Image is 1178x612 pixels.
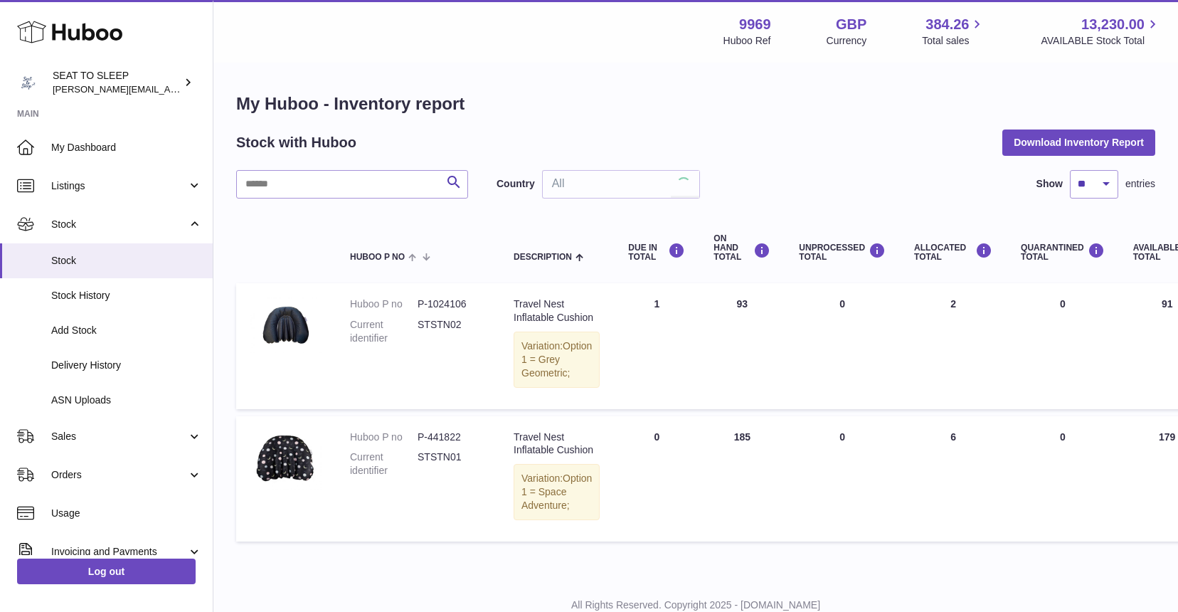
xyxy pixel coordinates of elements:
span: entries [1125,177,1155,191]
span: Option 1 = Grey Geometric; [521,340,592,379]
h1: My Huboo - Inventory report [236,93,1155,115]
a: 13,230.00 AVAILABLE Stock Total [1041,15,1161,48]
span: Sales [51,430,187,443]
div: Travel Nest Inflatable Cushion [514,297,600,325]
td: 93 [699,283,785,408]
button: Download Inventory Report [1002,130,1155,155]
p: All Rights Reserved. Copyright 2025 - [DOMAIN_NAME] [225,598,1167,612]
td: 0 [785,283,900,408]
div: ALLOCATED Total [914,243,992,262]
td: 1 [614,283,699,408]
div: Huboo Ref [723,34,771,48]
span: ASN Uploads [51,394,202,407]
label: Country [497,177,535,191]
span: 13,230.00 [1081,15,1145,34]
div: DUE IN TOTAL [628,243,685,262]
span: Orders [51,468,187,482]
div: UNPROCESSED Total [799,243,886,262]
span: Stock [51,218,187,231]
span: Add Stock [51,324,202,337]
div: ON HAND Total [713,234,770,263]
span: 0 [1060,298,1066,310]
dd: STSTN02 [418,318,485,345]
strong: 9969 [739,15,771,34]
img: product image [250,431,322,490]
strong: GBP [836,15,866,34]
span: Option 1 = Space Adventure; [521,473,592,511]
td: 6 [900,416,1007,542]
span: 0 [1060,431,1066,443]
span: Stock History [51,289,202,302]
div: Variation: [514,464,600,520]
dd: STSTN01 [418,450,485,478]
span: 384.26 [925,15,969,34]
dt: Huboo P no [350,431,418,444]
div: QUARANTINED Total [1021,243,1105,262]
td: 185 [699,416,785,542]
div: Travel Nest Inflatable Cushion [514,431,600,458]
span: My Dashboard [51,141,202,154]
dd: P-441822 [418,431,485,444]
img: product image [250,297,322,353]
div: SEAT TO SLEEP [53,69,181,96]
span: [PERSON_NAME][EMAIL_ADDRESS][DOMAIN_NAME] [53,83,285,95]
span: AVAILABLE Stock Total [1041,34,1161,48]
span: Stock [51,254,202,268]
span: Huboo P no [350,253,405,262]
div: Currency [827,34,867,48]
dt: Current identifier [350,318,418,345]
span: Listings [51,179,187,193]
div: Variation: [514,332,600,388]
dt: Huboo P no [350,297,418,311]
span: Total sales [922,34,985,48]
span: Usage [51,507,202,520]
a: 384.26 Total sales [922,15,985,48]
h2: Stock with Huboo [236,133,356,152]
label: Show [1036,177,1063,191]
span: Invoicing and Payments [51,545,187,559]
span: Delivery History [51,359,202,372]
dd: P-1024106 [418,297,485,311]
td: 0 [614,416,699,542]
img: amy@seattosleep.co.uk [17,72,38,93]
dt: Current identifier [350,450,418,478]
td: 0 [785,416,900,542]
span: Description [514,253,572,262]
td: 2 [900,283,1007,408]
a: Log out [17,559,196,584]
